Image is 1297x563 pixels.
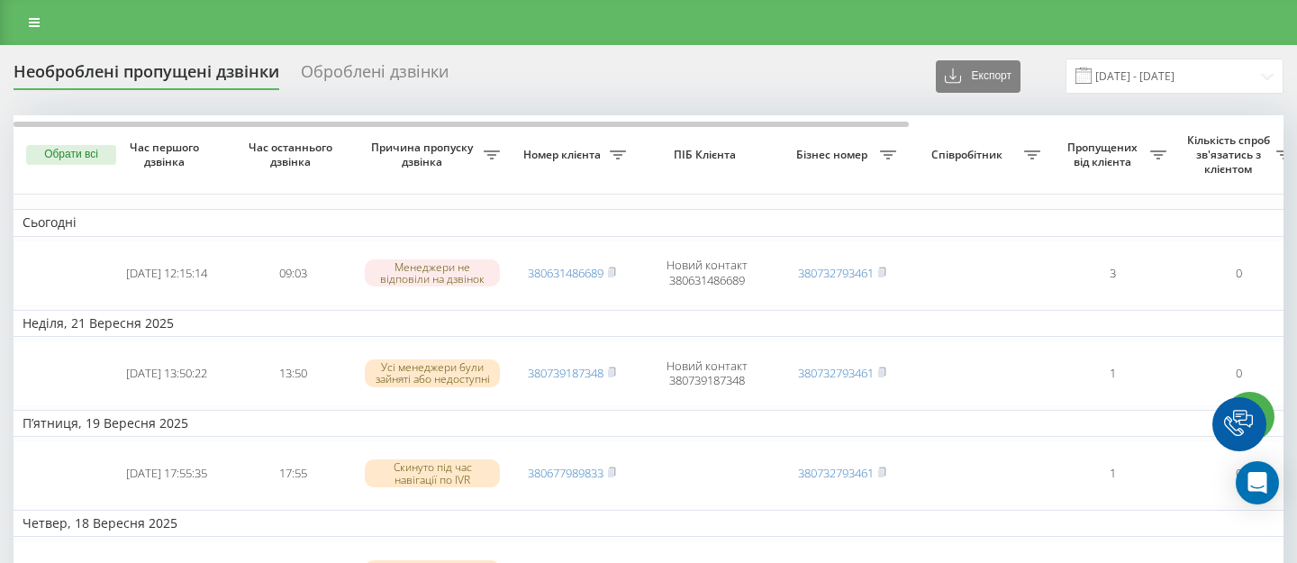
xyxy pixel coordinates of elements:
[518,148,610,162] span: Номер клієнта
[230,241,356,306] td: 09:03
[914,148,1024,162] span: Співробітник
[365,141,484,168] span: Причина пропуску дзвінка
[1184,133,1276,176] span: Кількість спроб зв'язатись з клієнтом
[528,465,603,481] a: 380677989833
[1049,241,1175,306] td: 3
[788,148,880,162] span: Бізнес номер
[365,259,500,286] div: Менеджери не відповіли на дзвінок
[104,440,230,506] td: [DATE] 17:55:35
[528,265,603,281] a: 380631486689
[104,341,230,406] td: [DATE] 13:50:22
[14,62,279,90] div: Необроблені пропущені дзвінки
[1049,440,1175,506] td: 1
[365,459,500,486] div: Скинуто під час навігації по IVR
[1049,341,1175,406] td: 1
[244,141,341,168] span: Час останнього дзвінка
[635,241,779,306] td: Новий контакт 380631486689
[1236,461,1279,504] div: Open Intercom Messenger
[104,241,230,306] td: [DATE] 12:15:14
[798,465,874,481] a: 380732793461
[230,341,356,406] td: 13:50
[798,365,874,381] a: 380732793461
[26,145,116,165] button: Обрати всі
[635,341,779,406] td: Новий контакт 380739187348
[528,365,603,381] a: 380739187348
[650,148,764,162] span: ПІБ Клієнта
[365,359,500,386] div: Усі менеджери були зайняті або недоступні
[118,141,215,168] span: Час першого дзвінка
[1058,141,1150,168] span: Пропущених від клієнта
[230,440,356,506] td: 17:55
[301,62,449,90] div: Оброблені дзвінки
[798,265,874,281] a: 380732793461
[936,60,1020,93] button: Експорт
